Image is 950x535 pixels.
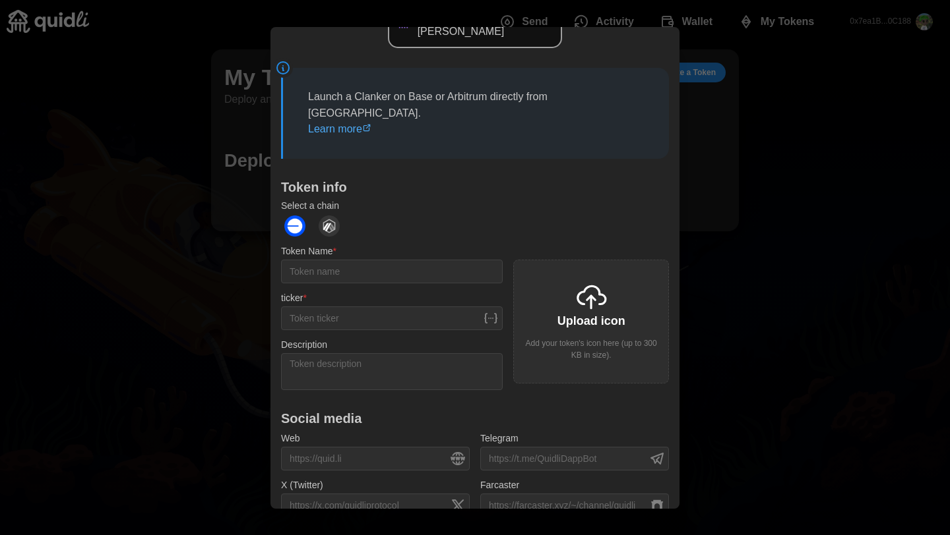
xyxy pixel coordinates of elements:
a: Learn more [308,123,371,134]
label: Token Name [281,244,336,259]
button: Arbitrum [315,212,343,240]
input: https://quid.li [281,447,470,470]
label: Farcaster [480,478,519,493]
img: Base [284,215,305,237]
p: Select a chain [281,199,669,212]
input: Token ticker [281,306,503,330]
label: Web [281,432,300,446]
label: Telegram [480,432,519,446]
input: https://t.me/QuidliDappBot [480,447,669,470]
label: X (Twitter) [281,478,323,493]
img: Arbitrum [319,215,340,237]
input: Token name [281,260,503,283]
p: Create with [PERSON_NAME] [418,7,555,40]
button: Base [281,212,309,240]
label: Description [281,338,327,352]
label: ticker [281,291,307,306]
p: Launch a Clanker on Base or Arbitrum directly from [GEOGRAPHIC_DATA]. [308,88,644,137]
h1: Social media [281,410,669,427]
input: https://x.com/quidliprotocol [281,493,470,517]
input: https://farcaster.xyz/~/channel/quidli [480,493,669,517]
h1: Token info [281,179,669,196]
